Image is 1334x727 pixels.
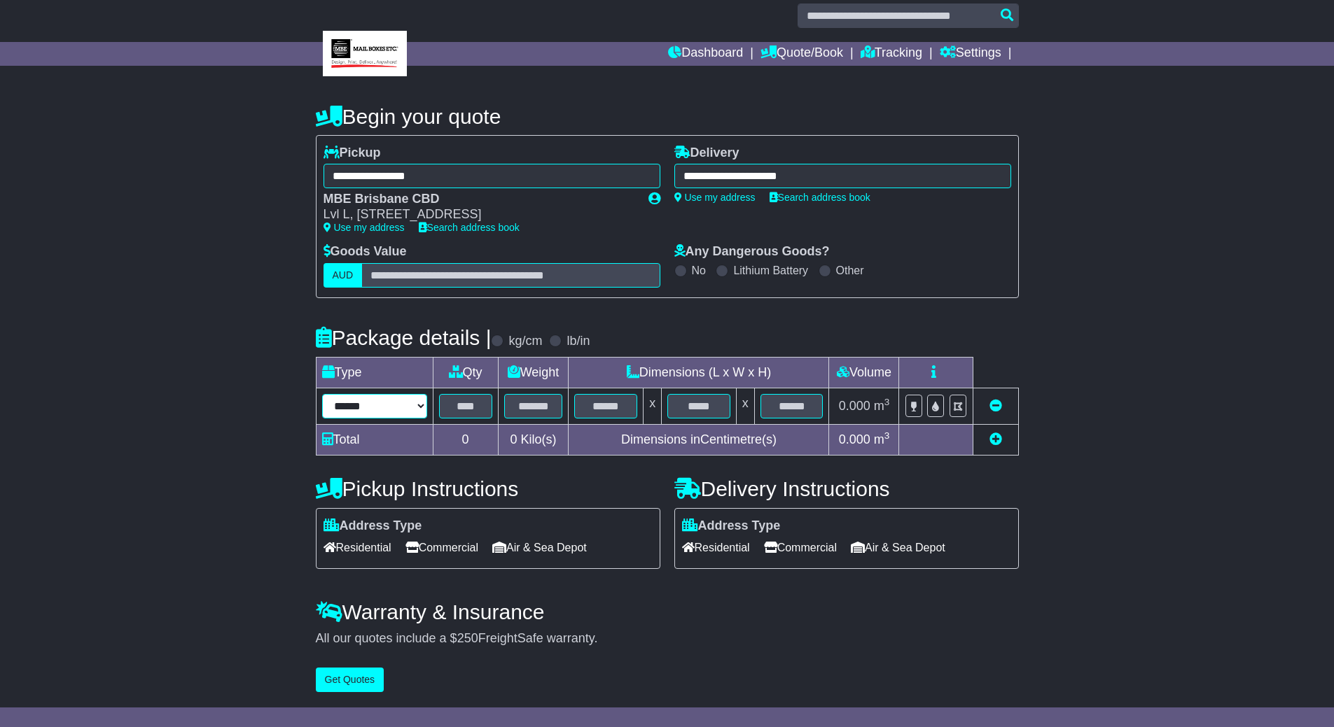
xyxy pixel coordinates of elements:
[498,357,569,388] td: Weight
[510,432,517,446] span: 0
[324,192,634,207] div: MBE Brisbane CBD
[324,518,422,534] label: Address Type
[324,537,391,558] span: Residential
[492,537,587,558] span: Air & Sea Depot
[884,430,890,441] sup: 3
[682,537,750,558] span: Residential
[884,397,890,407] sup: 3
[674,146,739,161] label: Delivery
[324,222,405,233] a: Use my address
[316,600,1019,623] h4: Warranty & Insurance
[692,264,706,277] label: No
[457,631,478,645] span: 250
[324,244,407,260] label: Goods Value
[644,388,662,424] td: x
[316,326,492,349] h4: Package details |
[764,537,837,558] span: Commercial
[674,192,756,203] a: Use my address
[508,334,542,349] label: kg/cm
[940,42,1001,66] a: Settings
[498,424,569,455] td: Kilo(s)
[567,334,590,349] label: lb/in
[851,537,945,558] span: Air & Sea Depot
[405,537,478,558] span: Commercial
[668,42,743,66] a: Dashboard
[316,477,660,500] h4: Pickup Instructions
[733,264,808,277] label: Lithium Battery
[433,357,498,388] td: Qty
[674,477,1019,500] h4: Delivery Instructions
[316,424,433,455] td: Total
[419,222,520,233] a: Search address book
[569,424,829,455] td: Dimensions in Centimetre(s)
[829,357,899,388] td: Volume
[316,668,384,692] button: Get Quotes
[839,399,870,413] span: 0.000
[839,432,870,446] span: 0.000
[674,244,830,260] label: Any Dangerous Goods?
[760,42,843,66] a: Quote/Book
[324,263,363,288] label: AUD
[874,399,890,413] span: m
[569,357,829,388] td: Dimensions (L x W x H)
[989,432,1002,446] a: Add new item
[836,264,864,277] label: Other
[682,518,781,534] label: Address Type
[324,146,381,161] label: Pickup
[324,207,634,223] div: Lvl L, [STREET_ADDRESS]
[861,42,922,66] a: Tracking
[874,432,890,446] span: m
[433,424,498,455] td: 0
[323,31,407,76] img: MBE Brisbane CBD
[316,357,433,388] td: Type
[770,192,870,203] a: Search address book
[316,105,1019,128] h4: Begin your quote
[316,631,1019,647] div: All our quotes include a $ FreightSafe warranty.
[736,388,754,424] td: x
[989,399,1002,413] a: Remove this item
